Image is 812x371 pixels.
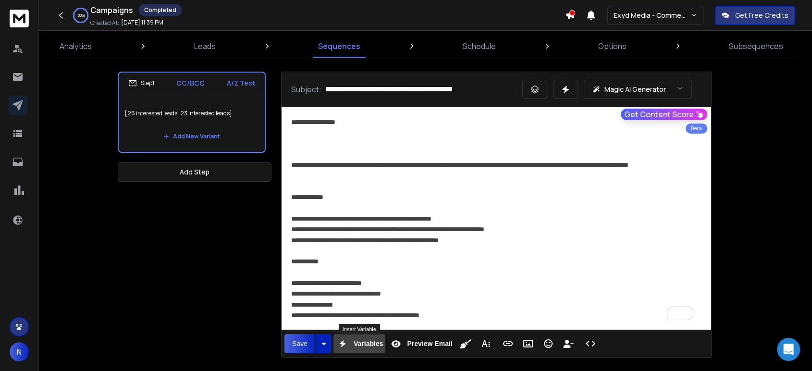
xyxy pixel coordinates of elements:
button: Insert Image (Ctrl+P) [519,334,537,353]
div: Open Intercom Messenger [777,338,800,361]
div: Completed [139,4,182,16]
button: Save [284,334,315,353]
span: Preview Email [405,340,454,348]
div: Insert Variable [339,324,380,334]
a: Subsequences [723,35,789,58]
p: Exyd Media - Commercial Cleaning [614,11,691,20]
button: Insert Link (Ctrl+K) [499,334,517,353]
button: N [10,342,29,361]
button: Clean HTML [456,334,475,353]
a: Options [592,35,632,58]
a: Sequences [312,35,366,58]
a: Analytics [54,35,98,58]
p: [DATE] 11:39 PM [121,19,163,26]
div: To enrich screen reader interactions, please activate Accessibility in Grammarly extension settings [282,107,711,330]
button: Emoticons [539,334,557,353]
button: Magic AI Generator [584,80,692,99]
p: Options [598,40,627,52]
p: Schedule [463,40,496,52]
button: Add Step [118,162,271,182]
p: Analytics [60,40,92,52]
button: More Text [477,334,495,353]
a: Leads [188,35,221,58]
button: Insert Unsubscribe Link [559,334,578,353]
li: Step1CC/BCCA/Z Test{ 26 interested leads | 23 interested leads}Add New Variant [118,72,266,153]
p: Sequences [318,40,360,52]
p: Subsequences [729,40,783,52]
div: Step 1 [128,79,154,87]
a: Schedule [457,35,502,58]
button: Add New Variant [156,127,228,146]
p: Leads [194,40,216,52]
p: Created At: [90,19,119,27]
button: Get Content Score [621,109,707,120]
span: Variables [352,340,385,348]
button: Code View [581,334,600,353]
p: Magic AI Generator [604,85,666,94]
p: CC/BCC [176,78,205,88]
button: Get Free Credits [715,6,795,25]
p: { 26 interested leads | 23 interested leads} [124,100,259,127]
button: Preview Email [387,334,454,353]
p: 100 % [76,12,85,18]
p: A/Z Test [227,78,255,88]
p: Get Free Credits [735,11,788,20]
p: Subject: [291,84,321,95]
button: Variables [333,334,385,353]
h1: Campaigns [90,4,133,16]
div: Beta [686,124,707,134]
